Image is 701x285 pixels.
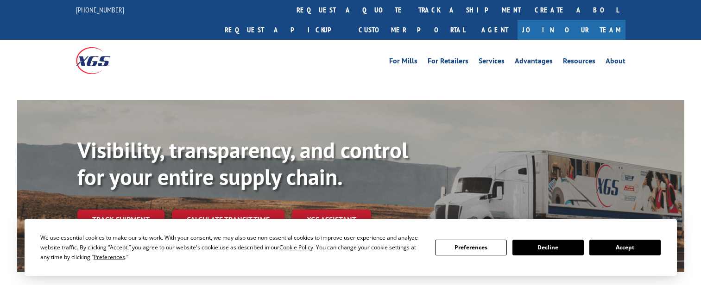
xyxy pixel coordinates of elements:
[435,240,506,255] button: Preferences
[389,57,417,68] a: For Mills
[589,240,661,255] button: Accept
[428,57,468,68] a: For Retailers
[172,210,284,229] a: Calculate transit time
[512,240,584,255] button: Decline
[77,210,164,229] a: Track shipment
[279,243,313,251] span: Cookie Policy
[479,57,505,68] a: Services
[40,233,424,262] div: We use essential cookies to make our site work. With your consent, we may also use non-essential ...
[218,20,352,40] a: Request a pickup
[292,210,371,229] a: XGS ASSISTANT
[563,57,595,68] a: Resources
[606,57,625,68] a: About
[94,253,125,261] span: Preferences
[77,136,408,191] b: Visibility, transparency, and control for your entire supply chain.
[76,5,124,14] a: [PHONE_NUMBER]
[472,20,518,40] a: Agent
[25,219,677,276] div: Cookie Consent Prompt
[518,20,625,40] a: Join Our Team
[352,20,472,40] a: Customer Portal
[515,57,553,68] a: Advantages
